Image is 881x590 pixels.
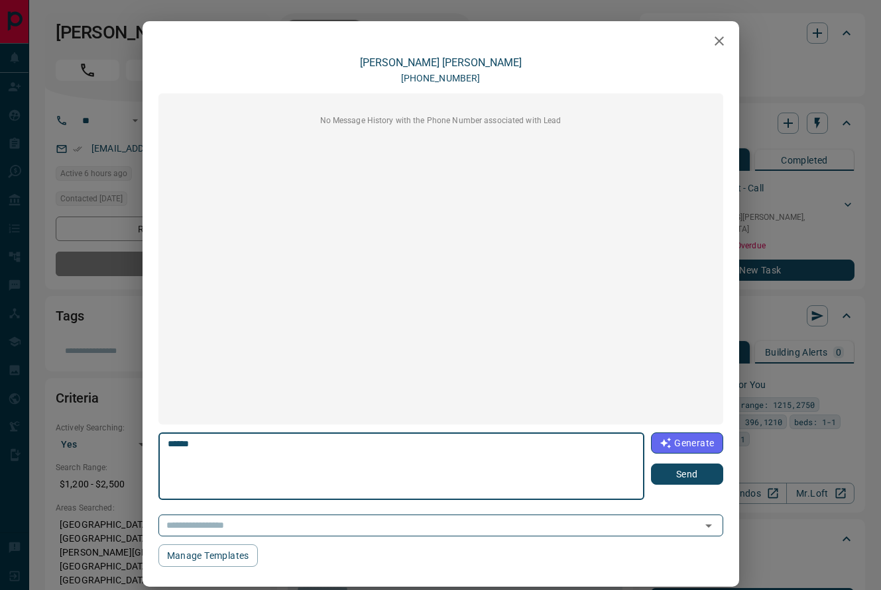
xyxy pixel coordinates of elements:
[360,56,522,69] a: [PERSON_NAME] [PERSON_NAME]
[699,516,718,535] button: Open
[401,72,481,85] p: [PHONE_NUMBER]
[166,115,715,126] p: No Message History with the Phone Number associated with Lead
[158,544,258,567] button: Manage Templates
[651,432,723,454] button: Generate
[651,464,723,485] button: Send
